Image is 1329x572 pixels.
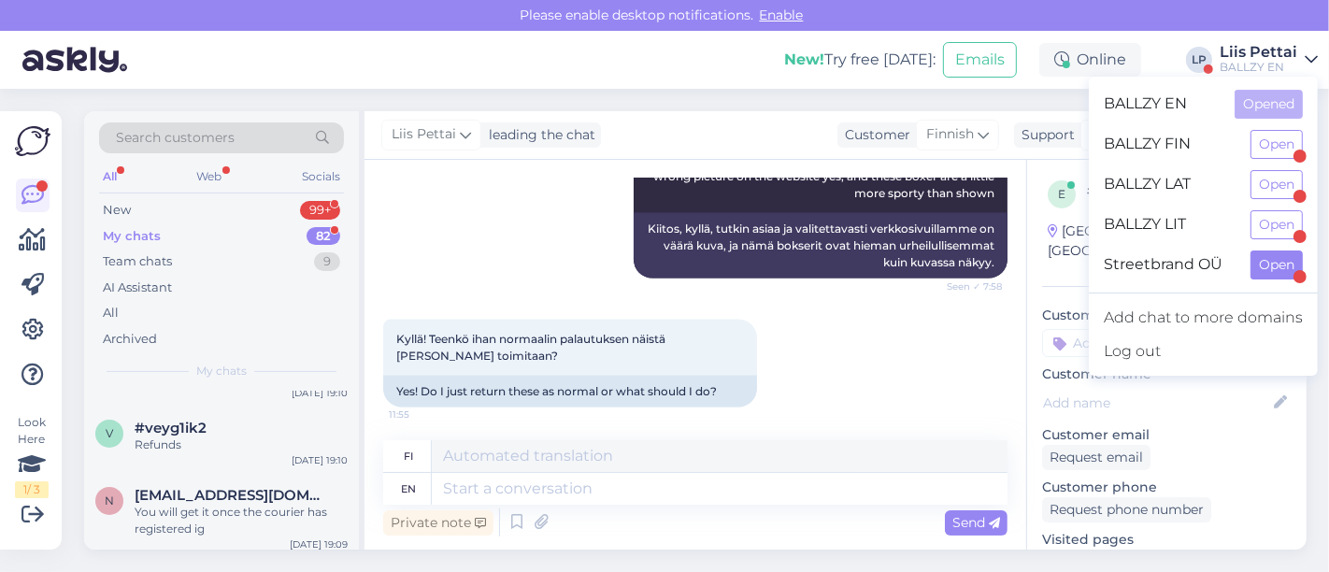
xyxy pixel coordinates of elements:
[481,125,595,145] div: leading the chat
[15,414,49,498] div: Look Here
[103,304,119,322] div: All
[1220,45,1297,60] div: Liis Pettai
[99,164,121,189] div: All
[1048,222,1254,261] div: [GEOGRAPHIC_DATA], [GEOGRAPHIC_DATA]
[932,279,1002,293] span: Seen ✓ 7:58
[1089,301,1318,335] a: Add chat to more domains
[103,227,161,246] div: My chats
[116,128,235,148] span: Search customers
[1087,180,1210,203] div: # egebpjlo
[389,408,459,422] span: 11:55
[784,50,824,68] b: New!
[1042,445,1150,470] div: Request email
[292,386,348,400] div: [DATE] 19:10
[1104,210,1236,239] span: BALLZY LIT
[1250,210,1303,239] button: Open
[396,332,668,363] span: Kyllä! Teenkö ihan normaalin palautuksen näistä [PERSON_NAME] toimitaan?
[392,124,456,145] span: Liis Pettai
[1042,425,1292,445] p: Customer email
[1042,278,1292,294] div: Customer information
[1104,170,1236,199] span: BALLZY LAT
[1042,306,1292,325] p: Customer tags
[135,504,348,537] div: You will get it once the courier has registered ig
[1104,130,1236,159] span: BALLZY FIN
[1186,47,1212,73] div: LP
[1042,478,1292,497] p: Customer phone
[105,493,114,508] span: n
[383,510,493,536] div: Private note
[837,125,910,145] div: Customer
[1042,329,1292,357] input: Add a tag
[943,42,1017,78] button: Emails
[405,440,414,472] div: fi
[1042,497,1211,522] div: Request phone number
[1250,130,1303,159] button: Open
[103,252,172,271] div: Team chats
[754,7,809,23] span: Enable
[1220,45,1318,75] a: Liis PettaiBALLZY EN
[1043,393,1270,413] input: Add name
[135,487,329,504] span: nikashautidze6@gmail.com
[1089,335,1318,368] div: Log out
[103,330,157,349] div: Archived
[1220,60,1297,75] div: BALLZY EN
[103,201,131,220] div: New
[307,227,340,246] div: 82
[292,453,348,467] div: [DATE] 19:10
[106,426,113,440] span: v
[15,481,49,498] div: 1 / 3
[1104,90,1220,119] span: BALLZY EN
[926,124,974,145] span: Finnish
[1235,90,1303,119] button: Opened
[298,164,344,189] div: Socials
[1042,530,1292,550] p: Visited pages
[1250,170,1303,199] button: Open
[784,49,936,71] div: Try free [DATE]:
[402,473,417,505] div: en
[196,363,247,379] span: My chats
[1250,250,1303,279] button: Open
[1104,250,1236,279] span: Streetbrand OÜ
[193,164,226,189] div: Web
[103,279,172,297] div: AI Assistant
[1014,125,1075,145] div: Support
[634,213,1007,279] div: Kiitos, kyllä, tutkin asiaa ja valitettavasti verkkosivuillamme on väärä kuva, ja nämä bokserit o...
[952,514,1000,531] span: Send
[290,537,348,551] div: [DATE] 19:09
[135,436,348,453] div: Refunds
[1058,187,1065,201] span: e
[15,126,50,156] img: Askly Logo
[1042,365,1292,384] p: Customer name
[314,252,340,271] div: 9
[383,376,757,408] div: Yes! Do I just return these as normal or what should I do?
[1039,43,1141,77] div: Online
[300,201,340,220] div: 99+
[135,420,207,436] span: #veyg1ik2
